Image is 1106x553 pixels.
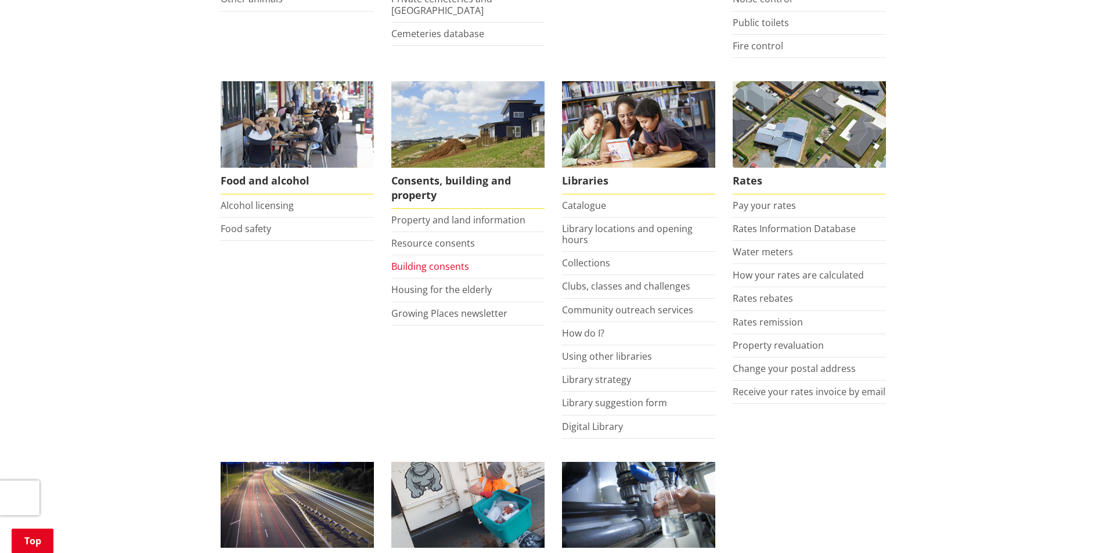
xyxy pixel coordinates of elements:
a: Library membership is free to everyone who lives in the Waikato district. Libraries [562,81,715,194]
span: Food and alcohol [221,168,374,194]
iframe: Messenger Launcher [1053,504,1094,546]
a: Catalogue [562,199,606,212]
a: Growing Places newsletter [391,307,507,320]
a: Property revaluation [733,339,824,352]
a: Pay your rates [733,199,796,212]
img: Food and Alcohol in the Waikato [221,81,374,168]
a: Property and land information [391,214,525,226]
a: Water meters [733,245,793,258]
a: Rates remission [733,316,803,328]
img: Land and property thumbnail [391,81,545,168]
a: Pay your rates online Rates [733,81,886,194]
a: Alcohol licensing [221,199,294,212]
img: Rates-thumbnail [733,81,886,168]
a: Fire control [733,39,783,52]
a: Library suggestion form [562,396,667,409]
a: How your rates are calculated [733,269,864,281]
a: Food and Alcohol in the Waikato Food and alcohol [221,81,374,194]
a: Public toilets [733,16,789,29]
a: Housing for the elderly [391,283,492,296]
img: Waikato District Council libraries [562,81,715,168]
img: Rubbish and recycling [391,462,545,548]
a: Library strategy [562,373,631,386]
a: Cemeteries database [391,27,484,40]
span: Rates [733,168,886,194]
span: Libraries [562,168,715,194]
a: Resource consents [391,237,475,250]
a: Rates Information Database [733,222,856,235]
a: Collections [562,256,610,269]
a: Community outreach services [562,303,693,316]
a: Using other libraries [562,350,652,363]
a: Food safety [221,222,271,235]
a: Digital Library [562,420,623,433]
img: Water treatment [562,462,715,548]
img: Roads, travel and parking [221,462,374,548]
a: Change your postal address [733,362,856,375]
a: How do I? [562,327,604,339]
a: Top [12,529,53,553]
a: New Pokeno housing development Consents, building and property [391,81,545,209]
span: Consents, building and property [391,168,545,209]
a: Rates rebates [733,292,793,305]
a: Clubs, classes and challenges [562,280,690,292]
a: Receive your rates invoice by email [733,385,885,398]
a: Library locations and opening hours [562,222,693,246]
a: Building consents [391,260,469,273]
